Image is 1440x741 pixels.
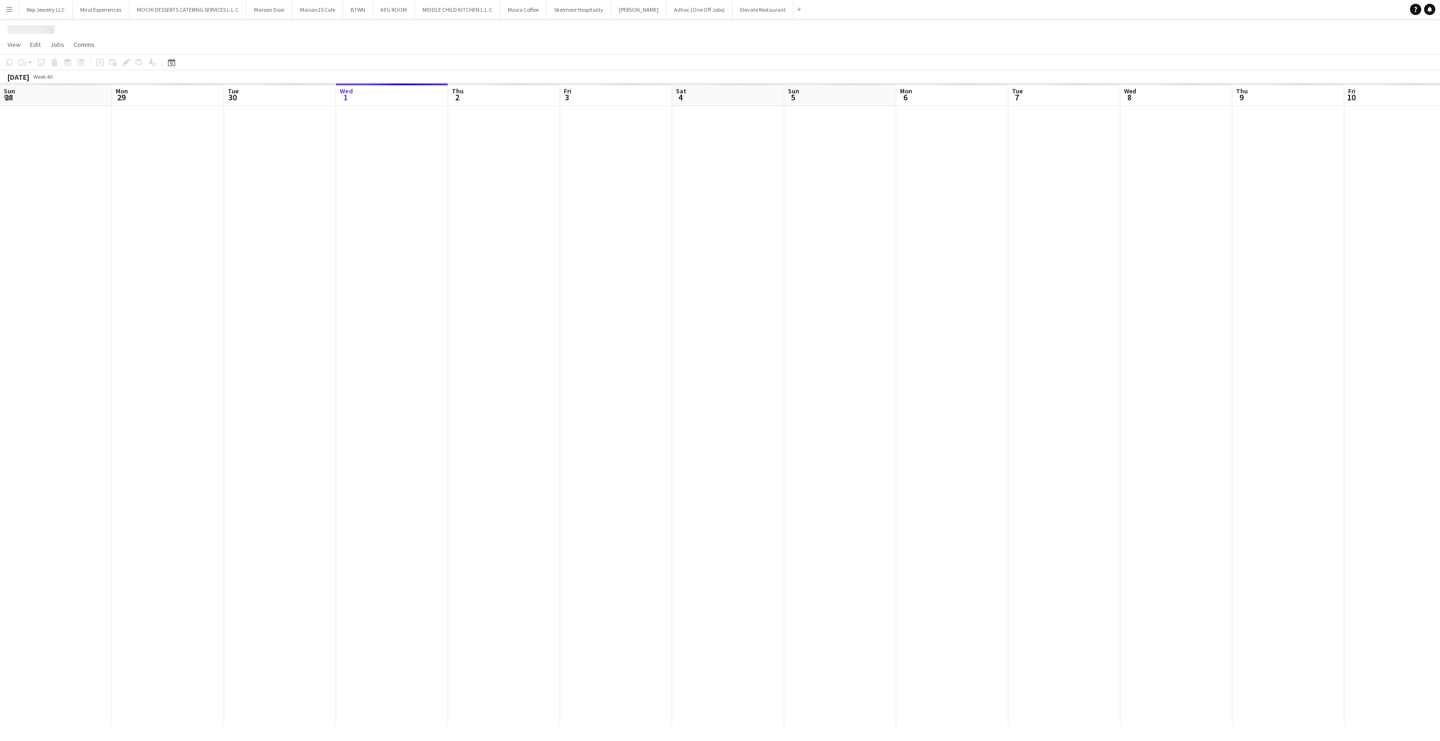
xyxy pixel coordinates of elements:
[247,0,292,19] button: Maroon Door
[1235,92,1248,103] span: 9
[116,87,128,95] span: Mon
[611,0,667,19] button: [PERSON_NAME]
[226,92,239,103] span: 30
[1347,92,1356,103] span: 10
[7,40,21,49] span: View
[228,87,239,95] span: Tue
[547,0,611,19] button: Skelmore Hospitality
[787,92,799,103] span: 5
[562,92,571,103] span: 3
[70,38,98,51] a: Comms
[129,0,247,19] button: MOCHI DESSERTS CATERING SERVICES L.L.C
[4,87,15,95] span: Sun
[26,38,45,51] a: Edit
[343,0,373,19] button: BTWN
[676,87,686,95] span: Sat
[73,0,129,19] button: Miral Experiences
[788,87,799,95] span: Sun
[450,92,464,103] span: 2
[1124,87,1136,95] span: Wed
[1011,92,1023,103] span: 7
[900,87,912,95] span: Mon
[415,0,500,19] button: MIDDLE CHILD KITCHEN L.L.C
[1348,87,1356,95] span: Fri
[31,73,54,80] span: Week 40
[30,40,41,49] span: Edit
[7,72,29,82] div: [DATE]
[452,87,464,95] span: Thu
[675,92,686,103] span: 4
[899,92,912,103] span: 6
[667,0,733,19] button: Adhoc (One Off Jobs)
[733,0,794,19] button: Elevate Restaurant
[74,40,95,49] span: Comms
[50,40,64,49] span: Jobs
[340,87,353,95] span: Wed
[114,92,128,103] span: 29
[2,92,15,103] span: 28
[1236,87,1248,95] span: Thu
[4,38,24,51] a: View
[19,0,73,19] button: Rep Jewelry LLC
[500,0,547,19] button: Masra Coffee
[1012,87,1023,95] span: Tue
[1123,92,1136,103] span: 8
[564,87,571,95] span: Fri
[338,92,353,103] span: 1
[292,0,343,19] button: Maisan15 Cafe
[46,38,68,51] a: Jobs
[373,0,415,19] button: KEG ROOM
